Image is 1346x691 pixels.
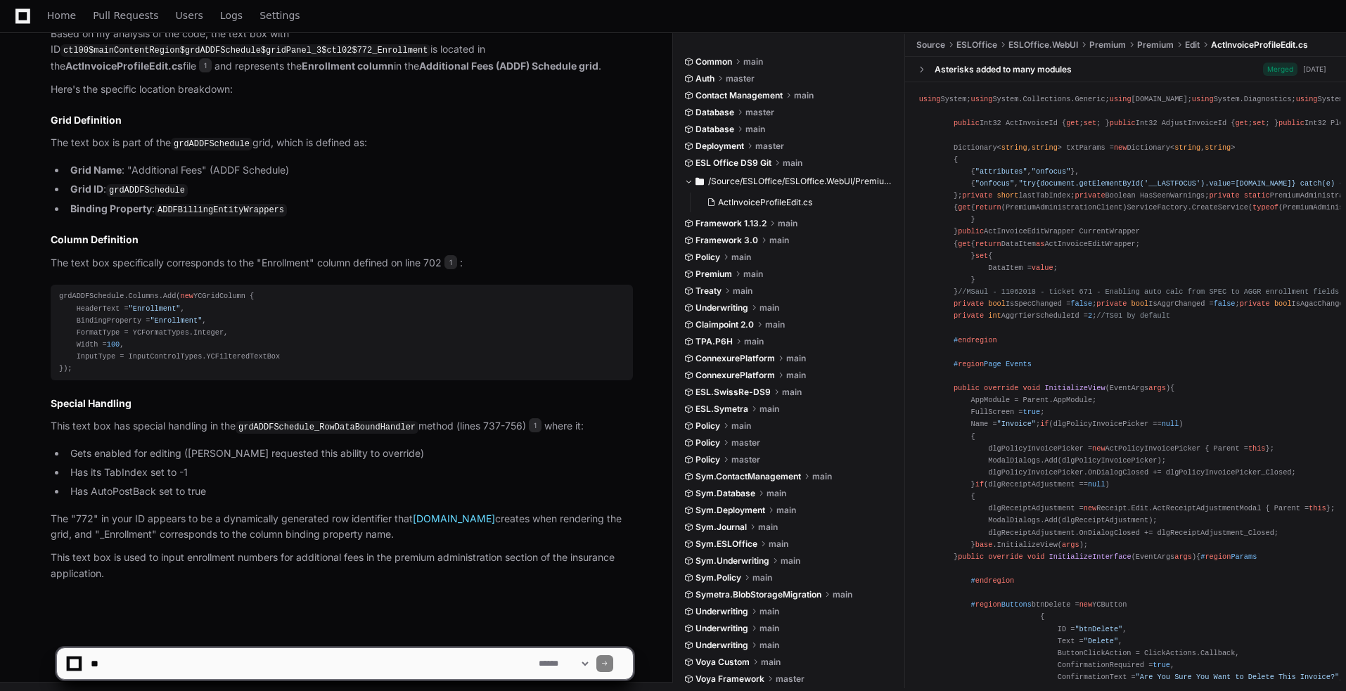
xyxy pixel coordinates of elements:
[51,550,633,582] p: This text box is used to input enrollment numbers for additional fees in the premium administrati...
[954,336,997,344] span: #
[1092,444,1105,453] span: new
[1296,95,1318,103] span: using
[1136,553,1192,561] span: EventArgs
[1211,39,1308,51] span: ActInvoiceProfileEdit.cs
[1240,299,1270,308] span: private
[1075,191,1105,200] span: private
[696,572,741,583] span: Sym.Policy
[769,538,788,550] span: main
[765,319,785,330] span: main
[1110,384,1166,392] span: EventArgs
[1192,95,1214,103] span: using
[66,446,633,462] li: Gets enabled for editing ([PERSON_NAME] requested this ability to override)
[59,290,624,375] div: grdADDFSchedule.Columns.Add( YCGridColumn { HeaderText = , BindingProperty = , FormatType = YCFor...
[1252,119,1265,127] span: set
[696,370,775,381] span: ConnexurePlatform
[975,541,993,549] span: base
[65,60,183,72] strong: ActInvoiceProfileEdit.cs
[1049,553,1132,561] span: InitializeInterface
[696,157,771,169] span: ESL Office DS9 Git
[755,141,784,152] span: master
[696,454,720,465] span: Policy
[696,218,767,229] span: Framework 1.13.2
[1001,143,1027,152] span: string
[958,288,1339,296] span: //MSaul - 11062018 - ticket 671 - Enabling auto calc from SPEC to AGGR enrollment fields
[1303,64,1326,75] div: [DATE]
[1032,143,1058,152] span: string
[696,302,748,314] span: Underwriting
[419,60,598,72] strong: Additional Fees (ADDF) Schedule grid
[1174,553,1192,561] span: args
[1044,384,1105,392] span: InitializeView
[220,11,243,20] span: Logs
[129,304,181,313] span: "Enrollment"
[997,191,1019,200] span: short
[1110,119,1136,127] span: public
[1008,39,1078,51] span: ESLOffice.WebUI
[150,316,202,325] span: "Enrollment"
[731,420,751,432] span: main
[975,480,984,489] span: if
[696,488,755,499] span: Sym.Database
[696,90,783,101] span: Contact Management
[745,107,774,118] span: master
[1084,119,1096,127] span: set
[744,336,764,347] span: main
[696,173,704,190] svg: Directory
[696,336,733,347] span: TPA.P6H
[962,191,992,200] span: private
[1084,504,1096,512] span: new
[199,58,212,72] span: 1
[696,235,758,246] span: Framework 3.0
[1036,240,1044,248] span: as
[975,576,1014,585] span: endregion
[1263,63,1297,76] span: Merged
[1162,420,1179,428] span: null
[51,135,633,152] p: The text box is part of the grid, which is defined as:
[696,505,765,516] span: Sym.Deployment
[958,240,970,248] span: get
[919,95,941,103] span: using
[958,336,996,344] span: endregion
[778,218,797,229] span: main
[51,511,633,543] p: The "772" in your ID appears to be a dynamically generated row identifier that creates when rende...
[954,384,980,392] span: public
[954,384,1170,392] span: ( )
[1032,264,1053,272] span: value
[743,56,763,67] span: main
[776,505,796,516] span: main
[781,555,800,567] span: main
[51,255,633,271] p: The text box specifically corresponds to the "Enrollment" column defined on line 702 :
[988,553,1023,561] span: override
[696,437,720,448] span: Policy
[1062,541,1079,549] span: args
[954,311,984,320] span: private
[971,576,1015,585] span: #
[696,538,757,550] span: Sym.ESLOffice
[1070,299,1092,308] span: false
[1027,553,1045,561] span: void
[975,167,1027,176] span: "attributes"
[1248,444,1266,453] span: this
[731,454,760,465] span: master
[954,119,980,127] span: public
[769,235,789,246] span: main
[1200,553,1257,561] span: # Params
[958,553,984,561] span: public
[684,170,895,193] button: /Source/ESLOffice/ESLOffice.WebUI/Premium/Premium/Edit
[181,292,193,300] span: new
[70,164,122,176] strong: Grid Name
[696,353,775,364] span: ConnexurePlatform
[718,197,812,208] span: ActInvoiceProfileEdit.cs
[731,437,760,448] span: master
[696,124,734,135] span: Database
[731,252,751,263] span: main
[833,589,852,600] span: main
[413,512,495,524] a: [DOMAIN_NAME]
[696,252,720,263] span: Policy
[971,95,993,103] span: using
[696,285,722,297] span: Treaty
[726,73,755,84] span: master
[696,522,747,533] span: Sym.Journal
[93,11,158,20] span: Pull Requests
